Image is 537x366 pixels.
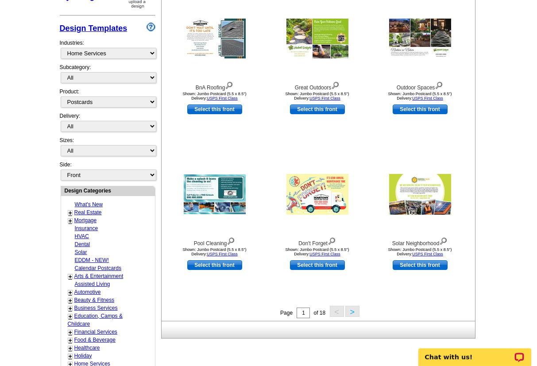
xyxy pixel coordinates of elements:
[75,201,103,208] a: What's New
[207,252,238,256] a: USPS First Class
[184,174,246,214] img: Pool Cleaning
[412,96,443,100] a: USPS First Class
[69,297,72,304] a: +
[60,136,155,161] div: Sizes:
[74,217,97,223] a: Mortgage
[69,305,72,312] a: +
[225,80,233,89] img: view design details
[371,80,469,92] div: Outdoor Spaces
[184,19,246,58] img: BnA Roofing
[290,260,345,270] a: use this design
[393,260,448,270] a: use this design
[328,235,336,245] img: view design details
[269,92,366,100] div: Shown: Jumbo Postcard (5.5 x 8.5") Delivery:
[286,19,348,58] img: Great Outdoors
[60,88,155,112] div: Product:
[227,235,235,245] img: view design details
[75,233,89,239] a: HVAC
[187,260,242,270] a: use this design
[61,186,155,195] div: Design Categories
[269,247,366,256] div: Shown: Jumbo Postcard (5.5 x 8.5") Delivery:
[75,257,109,263] a: EDDM - NEW!
[74,289,101,295] a: Automotive
[280,310,293,316] span: Page
[75,249,87,255] a: Solar
[309,252,340,256] a: USPS First Class
[74,353,92,359] a: Holiday
[74,329,117,335] a: Financial Services
[69,209,72,216] a: +
[74,297,115,303] a: Beauty & Fitness
[207,96,238,100] a: USPS First Class
[313,310,325,316] span: of 18
[269,235,366,247] div: Don't Forget
[412,252,443,256] a: USPS First Class
[393,104,448,114] a: use this design
[286,174,348,215] img: Don't Forget
[68,313,123,327] a: Education, Camps & Childcare
[439,235,448,245] img: view design details
[435,80,443,89] img: view design details
[290,104,345,114] a: use this design
[75,241,90,247] a: Dental
[74,345,100,351] a: Healthcare
[75,225,98,231] a: Insurance
[371,92,469,100] div: Shown: Jumbo Postcard (5.5 x 8.5") Delivery:
[75,265,121,271] a: Calendar Postcards
[389,174,451,215] img: Solar Neighborhood
[69,313,72,320] a: +
[69,353,72,360] a: +
[371,247,469,256] div: Shown: Jumbo Postcard (5.5 x 8.5") Delivery:
[389,19,451,58] img: Outdoor Spaces
[269,80,366,92] div: Great Outdoors
[413,338,537,366] iframe: LiveChat chat widget
[60,63,155,88] div: Subcategory:
[330,306,344,317] button: <
[74,209,102,216] a: Real Estate
[60,24,127,33] a: Design Templates
[166,247,263,256] div: Shown: Jumbo Postcard (5.5 x 8.5") Delivery:
[69,337,72,344] a: +
[166,80,263,92] div: BnA Roofing
[345,306,359,317] button: >
[371,235,469,247] div: Solar Neighborhood
[60,161,155,181] div: Side:
[309,96,340,100] a: USPS First Class
[187,104,242,114] a: use this design
[166,235,263,247] div: Pool Cleaning
[331,80,340,89] img: view design details
[147,23,155,31] img: design-wizard-help-icon.png
[60,112,155,136] div: Delivery:
[75,281,110,287] a: Assisted Living
[69,329,72,336] a: +
[69,273,72,280] a: +
[166,92,263,100] div: Shown: Jumbo Postcard (5.5 x 8.5") Delivery:
[74,337,116,343] a: Food & Beverage
[74,273,124,279] a: Arts & Entertainment
[69,289,72,296] a: +
[74,305,118,311] a: Business Services
[69,345,72,352] a: +
[60,35,155,63] div: Industries:
[69,217,72,224] a: +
